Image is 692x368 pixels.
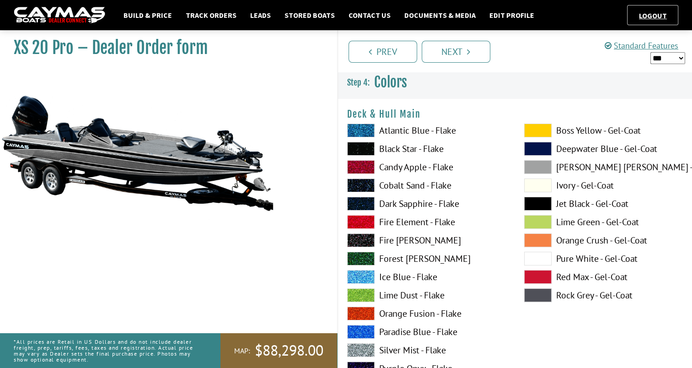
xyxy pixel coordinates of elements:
label: Paradise Blue - Flake [347,325,506,339]
label: Ice Blue - Flake [347,270,506,284]
h1: XS 20 Pro – Dealer Order form [14,38,314,58]
label: Dark Sapphire - Flake [347,197,506,211]
a: Edit Profile [485,9,539,21]
label: Boss Yellow - Gel-Coat [524,124,683,137]
label: Atlantic Blue - Flake [347,124,506,137]
label: Cobalt Sand - Flake [347,179,506,192]
label: Lime Dust - Flake [347,288,506,302]
img: caymas-dealer-connect-2ed40d3bc7270c1d8d7ffb4b79bf05adc795679939227970def78ec6f6c03838.gif [14,7,105,24]
label: Rock Grey - Gel-Coat [524,288,683,302]
a: Prev [349,41,417,63]
label: Orange Fusion - Flake [347,307,506,320]
label: Fire [PERSON_NAME] [347,233,506,247]
span: MAP: [234,346,250,356]
label: Lime Green - Gel-Coat [524,215,683,229]
a: MAP:$88,298.00 [220,333,337,368]
a: Build & Price [119,9,177,21]
label: Red Max - Gel-Coat [524,270,683,284]
a: Track Orders [181,9,241,21]
a: Stored Boats [280,9,339,21]
label: Pure White - Gel-Coat [524,252,683,265]
a: Logout [634,11,671,20]
a: Leads [246,9,275,21]
label: Jet Black - Gel-Coat [524,197,683,211]
h4: Deck & Hull Main [347,108,683,120]
label: Orange Crush - Gel-Coat [524,233,683,247]
label: Black Star - Flake [347,142,506,156]
label: Fire Element - Flake [347,215,506,229]
p: *All prices are Retail in US Dollars and do not include dealer freight, prep, tariffs, fees, taxe... [14,334,200,368]
span: $88,298.00 [255,341,323,360]
a: Documents & Media [400,9,480,21]
a: Standard Features [605,40,678,51]
label: Deepwater Blue - Gel-Coat [524,142,683,156]
label: Forest [PERSON_NAME] [347,252,506,265]
label: Candy Apple - Flake [347,160,506,174]
label: Silver Mist - Flake [347,343,506,357]
a: Next [422,41,490,63]
a: Contact Us [344,9,395,21]
label: Ivory - Gel-Coat [524,179,683,192]
label: [PERSON_NAME] [PERSON_NAME] - Gel-Coat [524,160,683,174]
